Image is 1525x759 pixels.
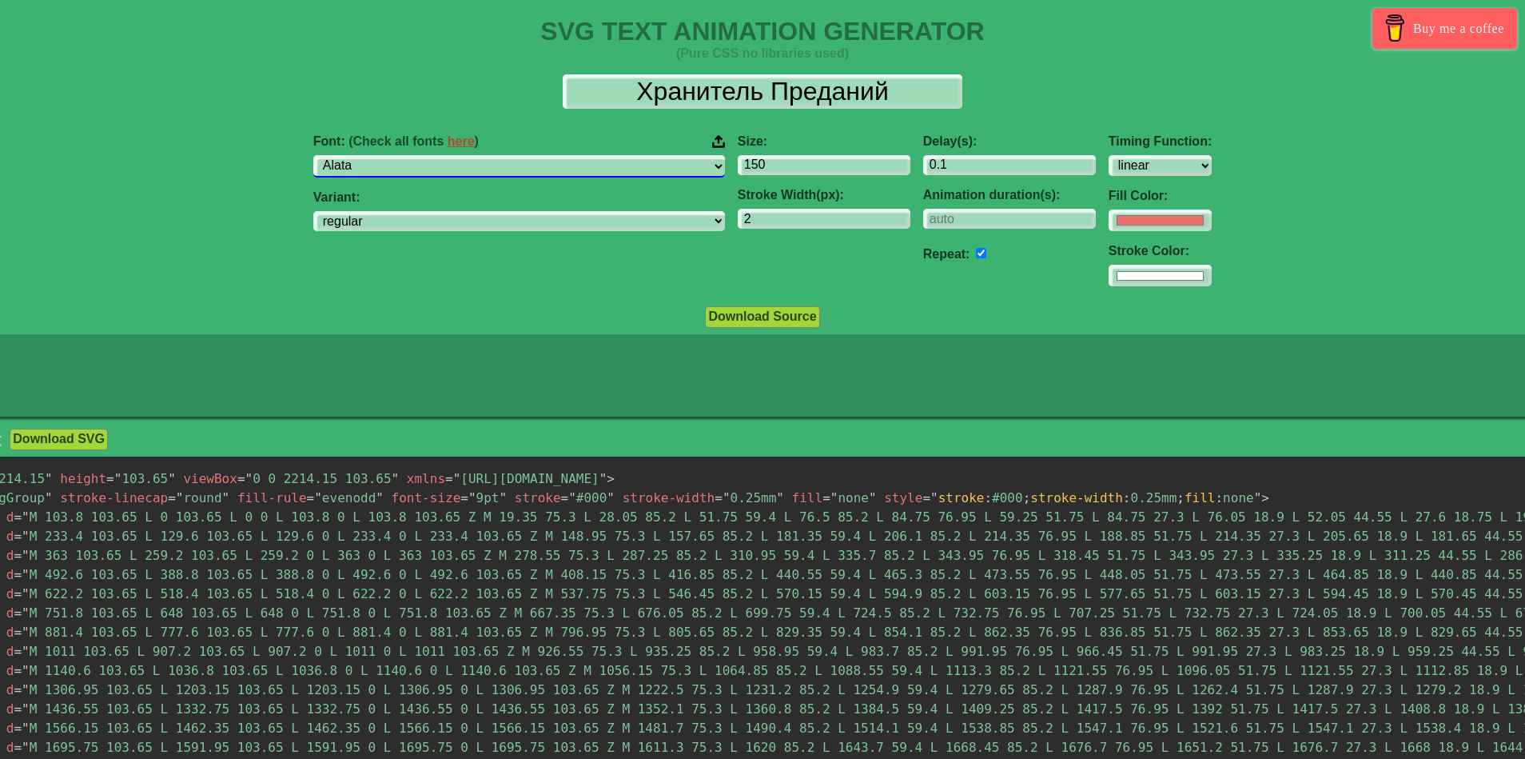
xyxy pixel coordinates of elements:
[22,529,30,544] span: "
[715,490,784,505] span: 0.25mm
[561,490,569,505] span: =
[22,625,30,640] span: "
[22,509,30,525] span: "
[114,471,122,486] span: "
[407,471,445,486] span: xmlns
[60,490,168,505] span: stroke-linecap
[22,740,30,755] span: "
[237,471,399,486] span: 0 0 2214.15 103.65
[14,586,22,601] span: =
[1109,134,1212,149] label: Timing Function:
[869,490,877,505] span: "
[738,155,910,175] input: 100
[607,490,615,505] span: "
[14,625,22,640] span: =
[14,701,22,717] span: =
[307,490,315,505] span: =
[22,605,30,621] span: "
[1109,189,1212,203] label: Fill Color:
[938,490,985,505] span: stroke
[448,134,475,148] a: here
[348,134,479,148] span: (Check all fonts )
[1177,490,1185,505] span: ;
[22,701,30,717] span: "
[776,490,784,505] span: "
[884,490,922,505] span: style
[106,471,114,486] span: =
[468,490,476,505] span: "
[723,490,731,505] span: "
[22,682,30,697] span: "
[314,490,322,505] span: "
[14,529,22,544] span: =
[6,644,14,659] span: d
[923,247,970,261] label: Repeat:
[14,605,22,621] span: =
[499,490,507,505] span: "
[376,490,384,505] span: "
[1372,8,1517,49] a: Buy me a coffee
[22,586,30,601] span: "
[237,471,245,486] span: =
[6,509,14,525] span: d
[313,190,725,205] label: Variant:
[14,740,22,755] span: =
[6,740,14,755] span: d
[176,490,184,505] span: "
[307,490,384,505] span: evenodd
[923,155,1096,175] input: 0.1s
[14,567,22,582] span: =
[14,548,22,563] span: =
[168,490,229,505] span: round
[6,586,14,601] span: d
[6,567,14,582] span: d
[822,490,830,505] span: =
[460,490,507,505] span: 9pt
[245,471,253,486] span: "
[1261,490,1269,505] span: >
[14,721,22,736] span: =
[1215,490,1223,505] span: :
[222,490,230,505] span: "
[22,721,30,736] span: "
[792,490,823,505] span: fill
[460,490,468,505] span: =
[392,471,400,486] span: "
[22,567,30,582] span: "
[6,701,14,717] span: d
[22,644,30,659] span: "
[712,134,725,149] img: Upload your font
[45,471,53,486] span: "
[830,490,838,505] span: "
[106,471,176,486] span: 103.65
[623,490,715,505] span: stroke-width
[1030,490,1123,505] span: stroke-width
[60,471,106,486] span: height
[22,548,30,563] span: "
[563,74,962,109] input: Input Text Here
[6,682,14,697] span: d
[45,490,53,505] span: "
[923,134,1096,149] label: Delay(s):
[22,663,30,678] span: "
[1123,490,1131,505] span: :
[822,490,876,505] span: none
[1023,490,1031,505] span: ;
[14,644,22,659] span: =
[168,471,176,486] span: "
[445,471,607,486] span: [URL][DOMAIN_NAME]
[14,663,22,678] span: =
[738,209,910,229] input: 2px
[453,471,461,486] span: "
[237,490,307,505] span: fill-rule
[1254,490,1262,505] span: "
[6,529,14,544] span: d
[923,209,1096,229] input: auto
[976,248,986,258] input: auto
[607,471,615,486] span: >
[515,490,561,505] span: stroke
[445,471,453,486] span: =
[1381,14,1409,42] img: Buy me a coffee
[738,188,910,202] label: Stroke Width(px):
[984,490,992,505] span: :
